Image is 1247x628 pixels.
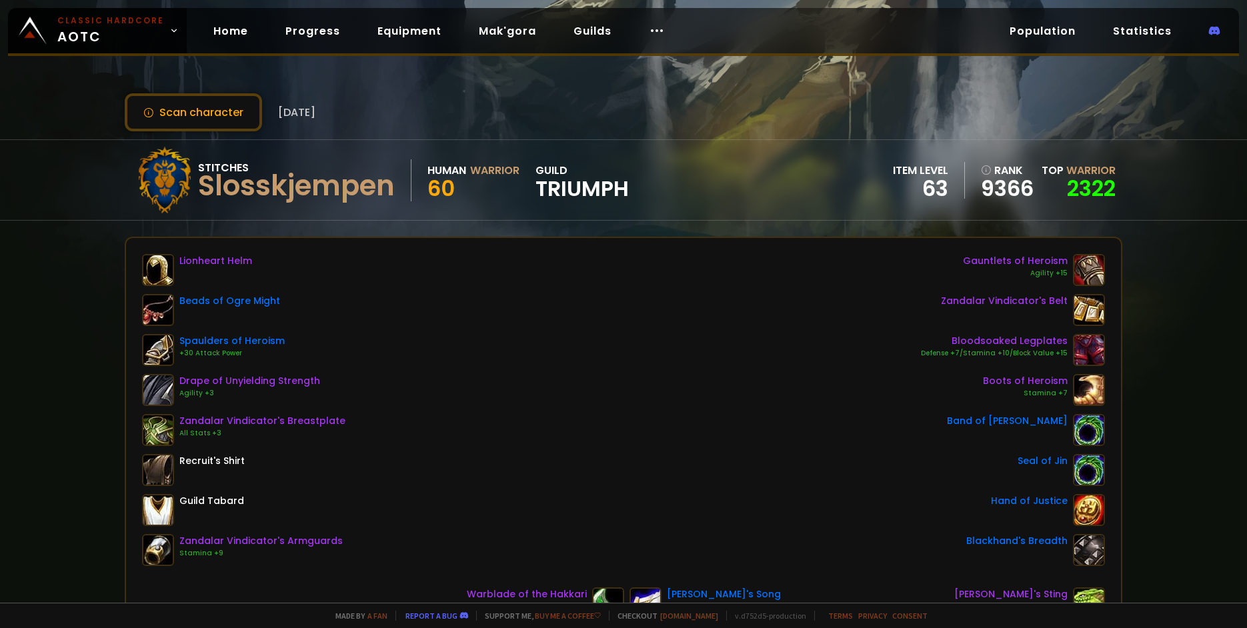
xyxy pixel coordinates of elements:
[667,587,781,601] div: [PERSON_NAME]'s Song
[142,374,174,406] img: item-21394
[660,611,718,621] a: [DOMAIN_NAME]
[963,268,1068,279] div: Agility +15
[921,348,1068,359] div: Defense +7/Stamina +10/Block Value +15
[999,17,1086,45] a: Population
[179,374,320,388] div: Drape of Unyielding Strength
[467,601,587,612] div: Crusader
[1018,454,1068,468] div: Seal of Jin
[179,388,320,399] div: Agility +3
[1102,17,1182,45] a: Statistics
[203,17,259,45] a: Home
[468,17,547,45] a: Mak'gora
[981,162,1034,179] div: rank
[1073,534,1105,566] img: item-13965
[1066,163,1116,178] span: Warrior
[179,494,244,508] div: Guild Tabard
[327,611,387,621] span: Made by
[8,8,187,53] a: Classic HardcoreAOTC
[667,601,781,612] div: Crusader
[1073,294,1105,326] img: item-19823
[1073,254,1105,286] img: item-21998
[179,334,285,348] div: Spaulders of Heroism
[179,428,345,439] div: All Stats +3
[179,294,280,308] div: Beads of Ogre Might
[367,17,452,45] a: Equipment
[983,374,1068,388] div: Boots of Heroism
[179,254,252,268] div: Lionheart Helm
[892,611,928,621] a: Consent
[405,611,457,621] a: Report a bug
[921,334,1068,348] div: Bloodsoaked Legplates
[563,17,622,45] a: Guilds
[367,611,387,621] a: a fan
[1042,162,1116,179] div: Top
[535,179,629,199] span: Triumph
[179,534,343,548] div: Zandalar Vindicator's Armguards
[983,388,1068,399] div: Stamina +7
[142,294,174,326] img: item-22150
[726,611,806,621] span: v. d752d5 - production
[535,162,629,199] div: guild
[179,454,245,468] div: Recruit's Shirt
[198,176,395,196] div: Slosskjempen
[142,334,174,366] img: item-22001
[828,611,853,621] a: Terms
[57,15,164,27] small: Classic Hardcore
[179,414,345,428] div: Zandalar Vindicator's Breastplate
[893,179,948,199] div: 63
[1073,494,1105,526] img: item-11815
[963,254,1068,268] div: Gauntlets of Heroism
[609,611,718,621] span: Checkout
[142,454,174,486] img: item-38
[1073,334,1105,366] img: item-19855
[966,534,1068,548] div: Blackhand's Breadth
[179,548,343,559] div: Stamina +9
[467,587,587,601] div: Warblade of the Hakkari
[535,611,601,621] a: Buy me a coffee
[278,104,315,121] span: [DATE]
[125,93,262,131] button: Scan character
[427,162,466,179] div: Human
[470,162,519,179] div: Warrior
[1073,414,1105,446] img: item-19925
[476,611,601,621] span: Support me,
[57,15,164,47] span: AOTC
[142,494,174,526] img: item-5976
[275,17,351,45] a: Progress
[981,179,1034,199] a: 9366
[991,494,1068,508] div: Hand of Justice
[947,414,1068,428] div: Band of [PERSON_NAME]
[858,611,887,621] a: Privacy
[142,254,174,286] img: item-12640
[142,414,174,446] img: item-19822
[941,294,1068,308] div: Zandalar Vindicator's Belt
[1073,454,1105,486] img: item-19898
[198,159,395,176] div: Stitches
[893,162,948,179] div: item level
[954,587,1068,601] div: [PERSON_NAME]'s Sting
[427,173,455,203] span: 60
[142,534,174,566] img: item-19824
[179,348,285,359] div: +30 Attack Power
[1067,173,1116,203] a: 2322
[1073,374,1105,406] img: item-21995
